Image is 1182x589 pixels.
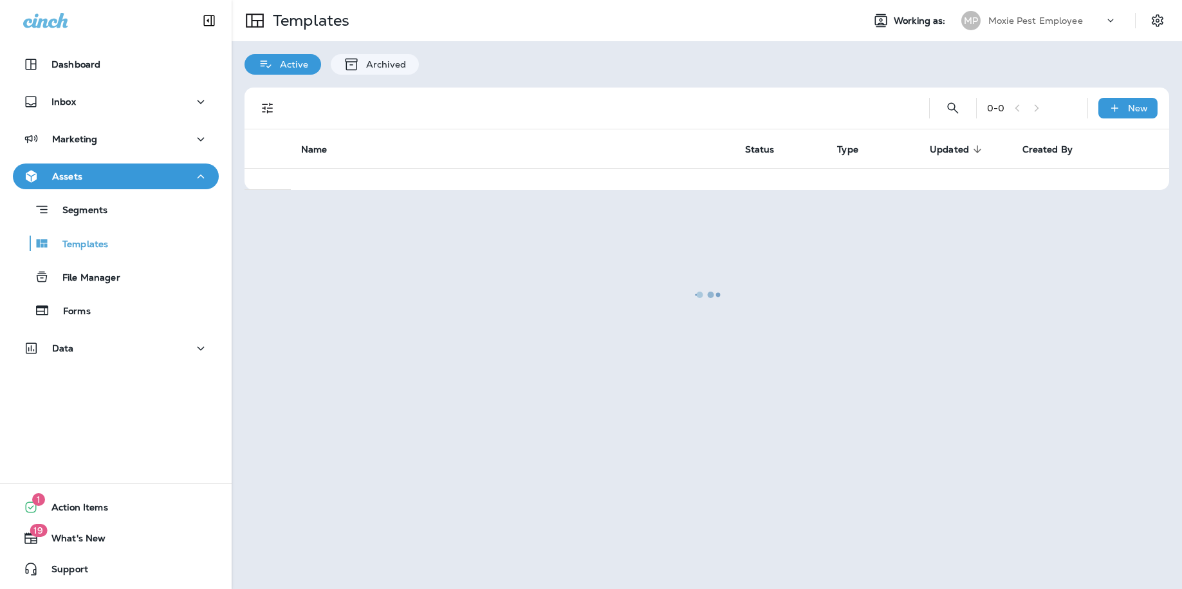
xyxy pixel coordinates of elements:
span: Support [39,564,88,579]
button: Segments [13,196,219,223]
button: Assets [13,164,219,189]
p: Assets [52,171,82,182]
button: Inbox [13,89,219,115]
span: 1 [32,493,45,506]
p: Templates [50,239,108,251]
button: Templates [13,230,219,257]
span: What's New [39,533,106,548]
button: Support [13,556,219,582]
p: File Manager [50,272,120,285]
button: Data [13,335,219,361]
p: Inbox [51,97,76,107]
span: Action Items [39,502,108,518]
p: Data [52,343,74,353]
button: Collapse Sidebar [191,8,227,33]
button: Dashboard [13,51,219,77]
p: Segments [50,205,107,218]
button: 1Action Items [13,494,219,520]
button: File Manager [13,263,219,290]
p: Forms [50,306,91,318]
p: New [1128,103,1148,113]
p: Dashboard [51,59,100,70]
span: 19 [30,524,47,537]
button: Forms [13,297,219,324]
p: Marketing [52,134,97,144]
button: 19What's New [13,525,219,551]
button: Marketing [13,126,219,152]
